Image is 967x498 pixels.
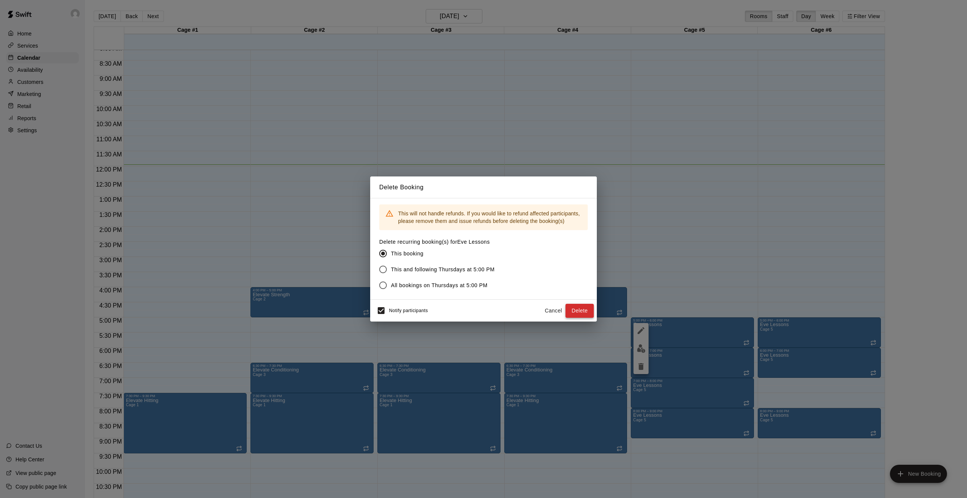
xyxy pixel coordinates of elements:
[391,250,423,258] span: This booking
[389,308,428,314] span: Notify participants
[565,304,594,318] button: Delete
[379,238,501,246] label: Delete recurring booking(s) for Eve Lessons
[391,266,495,274] span: This and following Thursdays at 5:00 PM
[391,281,488,289] span: All bookings on Thursdays at 5:00 PM
[398,207,582,228] div: This will not handle refunds. If you would like to refund affected participants, please remove th...
[370,176,597,198] h2: Delete Booking
[541,304,565,318] button: Cancel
